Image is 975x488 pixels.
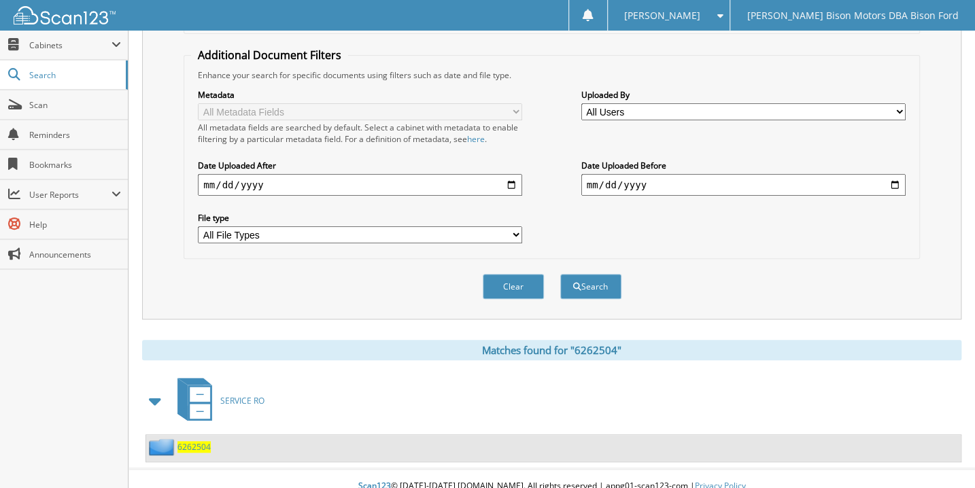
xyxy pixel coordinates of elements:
[483,274,544,299] button: Clear
[142,340,961,360] div: Matches found for "6262504"
[29,249,121,260] span: Announcements
[907,423,975,488] iframe: Chat Widget
[29,189,112,201] span: User Reports
[191,48,348,63] legend: Additional Document Filters
[467,133,485,145] a: here
[29,219,121,230] span: Help
[14,6,116,24] img: scan123-logo-white.svg
[198,174,522,196] input: start
[191,69,912,81] div: Enhance your search for specific documents using filters such as date and file type.
[581,160,906,171] label: Date Uploaded Before
[29,159,121,171] span: Bookmarks
[29,69,119,81] span: Search
[198,122,522,145] div: All metadata fields are searched by default. Select a cabinet with metadata to enable filtering b...
[198,89,522,101] label: Metadata
[177,441,211,453] a: 6262504
[220,395,264,406] span: SERVICE RO
[29,99,121,111] span: Scan
[747,12,959,20] span: [PERSON_NAME] Bison Motors DBA Bison Ford
[581,89,906,101] label: Uploaded By
[560,274,621,299] button: Search
[169,374,264,428] a: SERVICE RO
[198,212,522,224] label: File type
[198,160,522,171] label: Date Uploaded After
[29,129,121,141] span: Reminders
[581,174,906,196] input: end
[149,438,177,455] img: folder2.png
[29,39,112,51] span: Cabinets
[624,12,700,20] span: [PERSON_NAME]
